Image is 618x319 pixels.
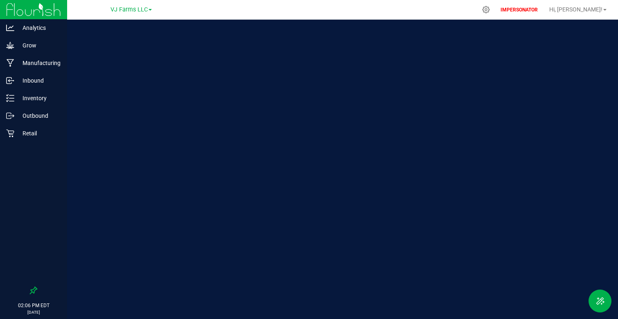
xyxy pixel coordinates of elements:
[4,302,63,309] p: 02:06 PM EDT
[14,40,63,50] p: Grow
[6,129,14,137] inline-svg: Retail
[29,286,38,294] label: Pin the sidebar to full width on large screens
[14,93,63,103] p: Inventory
[481,6,491,13] div: Manage settings
[497,6,541,13] p: IMPERSONATOR
[14,128,63,138] p: Retail
[6,59,14,67] inline-svg: Manufacturing
[6,24,14,32] inline-svg: Analytics
[549,6,602,13] span: Hi, [PERSON_NAME]!
[6,94,14,102] inline-svg: Inventory
[111,6,148,13] span: VJ Farms LLC
[6,76,14,85] inline-svg: Inbound
[14,111,63,121] p: Outbound
[589,290,611,312] button: Toggle Menu
[6,41,14,49] inline-svg: Grow
[14,76,63,85] p: Inbound
[14,23,63,33] p: Analytics
[14,58,63,68] p: Manufacturing
[4,309,63,315] p: [DATE]
[6,112,14,120] inline-svg: Outbound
